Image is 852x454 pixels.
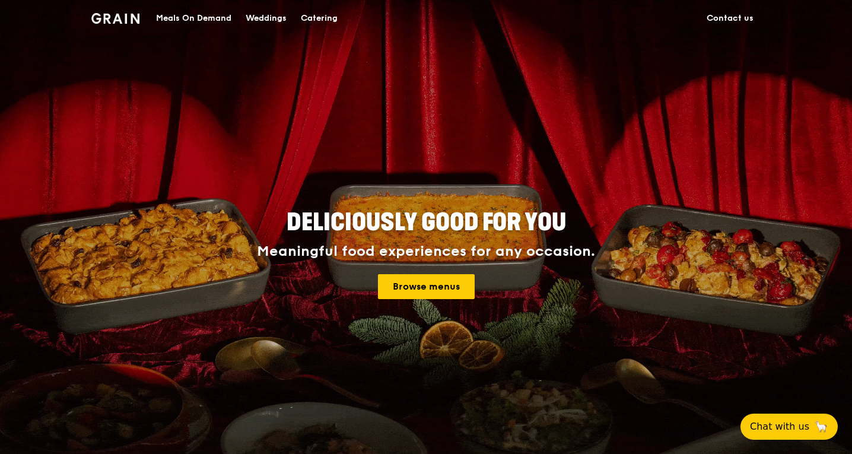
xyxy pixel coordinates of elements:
button: Chat with us🦙 [740,414,838,440]
div: Catering [301,1,338,36]
div: Meaningful food experiences for any occasion. [212,243,640,260]
span: Chat with us [750,420,809,434]
a: Contact us [700,1,761,36]
a: Catering [294,1,345,36]
div: Weddings [246,1,287,36]
a: Weddings [239,1,294,36]
a: Browse menus [378,274,475,299]
img: Grain [91,13,139,24]
span: 🦙 [814,420,828,434]
div: Meals On Demand [156,1,231,36]
span: Deliciously good for you [287,208,566,237]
